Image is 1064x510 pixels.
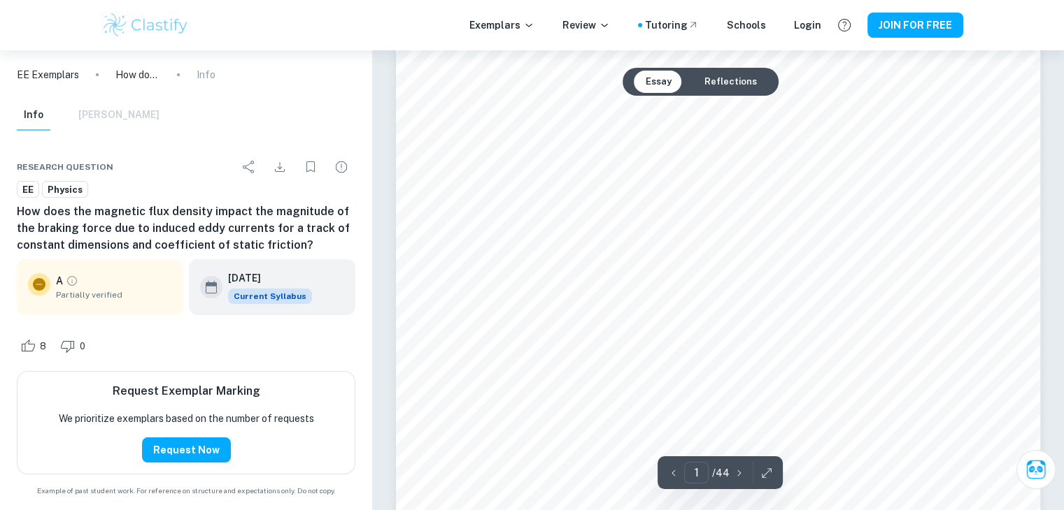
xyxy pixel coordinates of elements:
[43,183,87,197] span: Physics
[228,270,301,286] h6: [DATE]
[266,153,294,181] div: Download
[17,181,39,198] a: EE
[113,383,260,400] h6: Request Exemplar Marking
[327,153,355,181] div: Report issue
[297,153,325,181] div: Bookmark
[562,17,610,33] p: Review
[727,17,766,33] a: Schools
[711,465,729,481] p: / 44
[66,275,78,287] a: Grade partially verified
[56,273,63,289] p: A
[1016,450,1056,489] button: Ask Clai
[115,67,160,82] p: How does the magnetic flux density impact the magnitude of the braking force due to induced eddy ...
[17,161,113,173] span: Research question
[142,437,231,462] button: Request Now
[693,71,767,93] button: Reflections
[17,203,355,254] h6: How does the magnetic flux density impact the magnitude of the braking force due to induced eddy ...
[17,183,38,197] span: EE
[32,340,54,354] span: 8
[469,17,534,33] p: Exemplars
[832,13,856,37] button: Help and Feedback
[235,153,263,181] div: Share
[228,289,312,304] span: Current Syllabus
[794,17,821,33] a: Login
[42,181,88,198] a: Physics
[17,67,79,82] a: EE Exemplars
[101,11,190,39] img: Clastify logo
[228,289,312,304] div: This exemplar is based on the current syllabus. Feel free to refer to it for inspiration/ideas wh...
[17,100,50,131] button: Info
[645,17,699,33] a: Tutoring
[634,71,682,93] button: Essay
[57,335,93,357] div: Dislike
[17,335,54,357] div: Like
[867,13,963,38] button: JOIN FOR FREE
[59,411,314,426] p: We prioritize exemplars based on the number of requests
[72,340,93,354] span: 0
[197,67,215,82] p: Info
[17,486,355,496] span: Example of past student work. For reference on structure and expectations only. Do not copy.
[56,289,172,301] span: Partially verified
